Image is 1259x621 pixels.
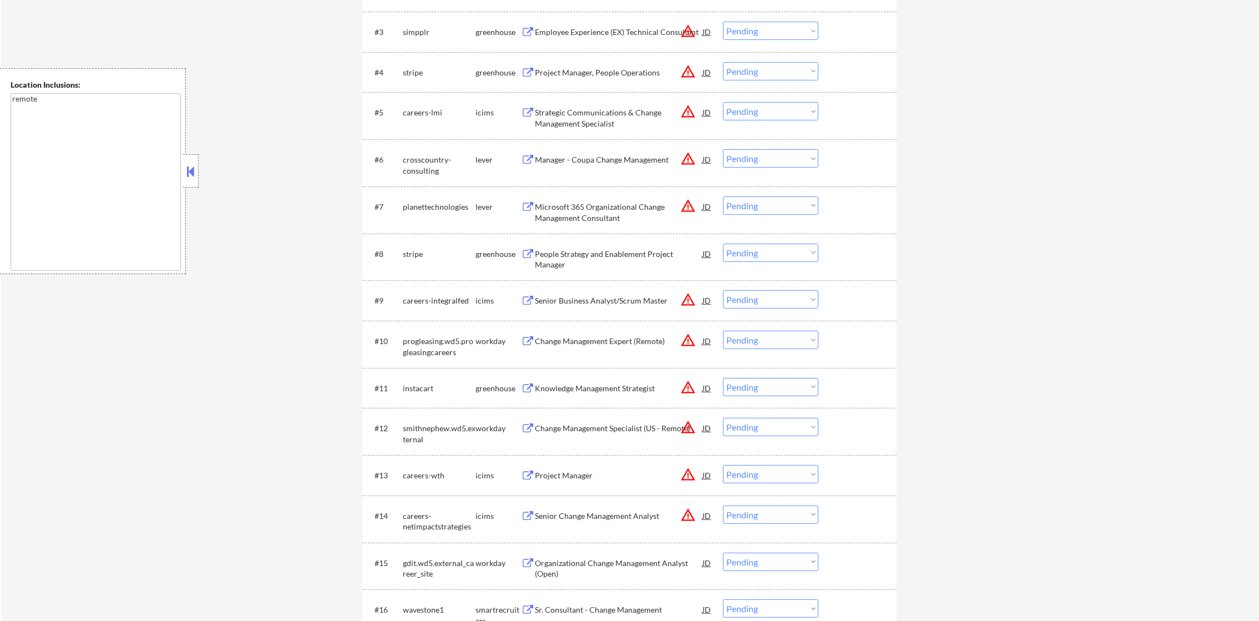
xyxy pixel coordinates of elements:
div: Location Inclusions: [11,79,181,90]
div: greenhouse [476,383,521,394]
div: #12 [375,423,394,434]
div: lever [476,154,521,165]
div: #7 [375,201,394,213]
div: #5 [375,107,394,118]
div: Organizational Change Management Analyst (Open) [535,558,702,579]
div: greenhouse [476,67,521,78]
div: #16 [375,604,394,615]
div: Microsoft 365 Organizational Change Management Consultant [535,201,702,223]
div: #13 [375,470,394,481]
button: warning_amber [680,151,696,166]
div: stripe [403,67,476,78]
div: workday [476,423,521,434]
button: warning_amber [680,420,696,435]
div: instacart [403,383,476,394]
div: JD [701,22,712,42]
div: JD [701,196,712,216]
div: #9 [375,295,394,306]
div: JD [701,244,712,264]
div: careers-wth [403,470,476,481]
button: warning_amber [680,380,696,395]
div: icims [476,295,521,306]
div: JD [701,149,712,169]
div: smithnephew.wd5.external [403,423,476,445]
div: JD [701,378,712,398]
div: JD [701,465,712,485]
div: Manager - Coupa Change Management [535,154,702,165]
div: crosscountry-consulting [403,154,476,176]
div: Strategic Communications & Change Management Specialist [535,107,702,129]
button: warning_amber [680,292,696,307]
div: icims [476,470,521,481]
div: #11 [375,383,394,394]
div: Sr. Consultant - Change Management [535,604,702,615]
div: #3 [375,27,394,38]
div: #4 [375,67,394,78]
button: warning_amber [680,198,696,214]
div: JD [701,599,712,619]
div: #14 [375,511,394,522]
button: warning_amber [680,467,696,482]
div: Project Manager [535,470,702,481]
div: JD [701,506,712,526]
div: #15 [375,558,394,569]
div: gdit.wd5.external_career_site [403,558,476,579]
div: JD [701,290,712,310]
button: warning_amber [680,64,696,79]
div: Employee Experience (EX) Technical Consultant [535,27,702,38]
div: #10 [375,336,394,347]
div: Change Management Expert (Remote) [535,336,702,347]
div: JD [701,418,712,438]
div: #6 [375,154,394,165]
div: Senior Business Analyst/Scrum Master [535,295,702,306]
div: careers-netimpactstrategies [403,511,476,532]
div: progleasing.wd5.progleasingcareers [403,336,476,357]
div: #8 [375,249,394,260]
div: careers-lmi [403,107,476,118]
div: greenhouse [476,27,521,38]
div: Knowledge Management Strategist [535,383,702,394]
div: Senior Change Management Analyst [535,511,702,522]
button: warning_amber [680,507,696,523]
div: simpplr [403,27,476,38]
div: workday [476,336,521,347]
div: lever [476,201,521,213]
div: planettechnologies [403,201,476,213]
div: JD [701,102,712,122]
div: icims [476,107,521,118]
button: warning_amber [680,332,696,348]
div: Project Manager, People Operations [535,67,702,78]
div: JD [701,62,712,82]
div: JD [701,331,712,351]
div: icims [476,511,521,522]
div: stripe [403,249,476,260]
button: warning_amber [680,23,696,39]
div: Change Management Specialist (US - Remote) [535,423,702,434]
div: workday [476,558,521,569]
button: warning_amber [680,104,696,119]
div: careers-integralfed [403,295,476,306]
div: wavestone1 [403,604,476,615]
div: JD [701,553,712,573]
div: People Strategy and Enablement Project Manager [535,249,702,270]
div: greenhouse [476,249,521,260]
